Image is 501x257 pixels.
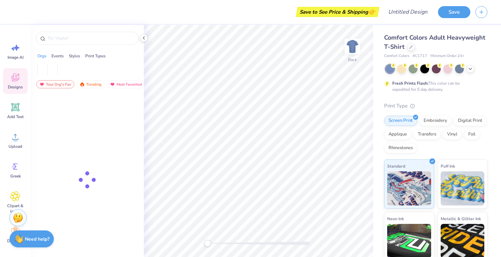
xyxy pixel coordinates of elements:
div: Foil [464,129,480,140]
div: Print Type [384,102,487,110]
img: Puff Ink [441,171,485,205]
div: Events [51,53,64,59]
span: Metallic & Glitter Ink [441,215,481,222]
div: This color can be expedited for 5 day delivery. [392,80,476,92]
span: 👉 [368,8,376,16]
div: Vinyl [443,129,462,140]
div: Applique [384,129,411,140]
div: Embroidery [419,116,452,126]
span: Add Text [7,114,24,119]
span: Puff Ink [441,162,455,170]
span: Upload [9,144,22,149]
div: Styles [69,53,80,59]
img: most_fav.gif [39,82,45,87]
div: Digital Print [454,116,487,126]
div: Trending [76,80,105,88]
span: Standard [387,162,405,170]
div: Print Types [85,53,106,59]
img: trending.gif [79,82,85,87]
span: Neon Ink [387,215,404,222]
img: Standard [387,171,431,205]
input: Try "Alpha" [47,35,134,42]
strong: Fresh Prints Flash: [392,81,428,86]
div: Transfers [413,129,441,140]
span: Comfort Colors [384,53,409,59]
span: Clipart & logos [4,203,27,214]
input: Untitled Design [383,5,433,19]
img: most_fav.gif [110,82,115,87]
div: Accessibility label [204,240,211,247]
div: Your Org's Fav [36,80,74,88]
div: Back [348,57,357,63]
span: Minimum Order: 24 + [430,53,465,59]
img: Back [346,40,359,53]
span: Image AI [7,55,24,60]
span: Comfort Colors Adult Heavyweight T-Shirt [384,33,485,51]
div: Most Favorited [107,80,145,88]
span: Greek [10,173,21,179]
span: # C1717 [413,53,427,59]
button: Save [438,6,470,18]
span: Decorate [7,238,24,244]
div: Rhinestones [384,143,417,153]
strong: Need help? [25,236,49,242]
div: Orgs [37,53,46,59]
div: Screen Print [384,116,417,126]
span: Designs [8,84,23,90]
div: Save to See Price & Shipping [298,7,378,17]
